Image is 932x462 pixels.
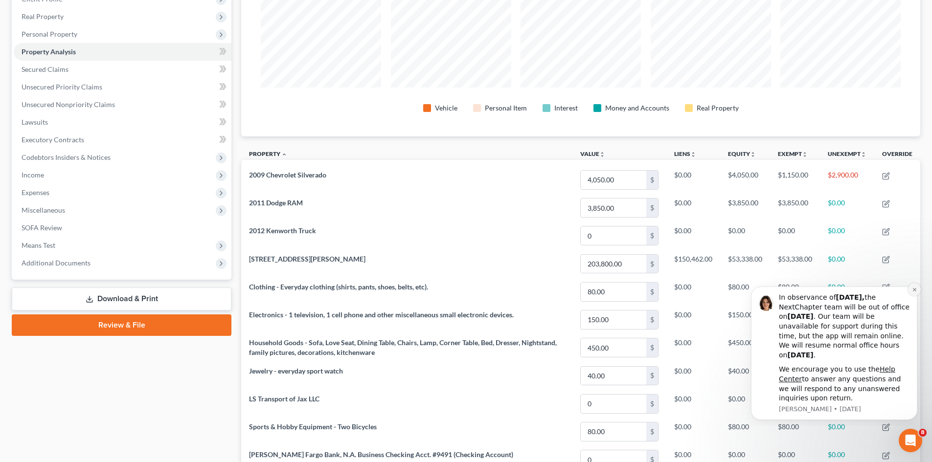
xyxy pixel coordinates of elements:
[720,306,770,333] td: $150.00
[720,222,770,250] td: $0.00
[581,367,646,385] input: 0.00
[14,61,231,78] a: Secured Claims
[828,150,866,157] a: Unexemptunfold_more
[720,390,770,418] td: $0.00
[12,314,231,336] a: Review & File
[22,47,76,56] span: Property Analysis
[22,241,55,249] span: Means Test
[720,418,770,445] td: $80.00
[249,198,303,207] span: 2011 Dodge RAM
[22,12,64,21] span: Real Property
[22,83,102,91] span: Unsecured Priority Claims
[802,152,808,157] i: unfold_more
[770,418,820,445] td: $80.00
[14,131,231,149] a: Executory Contracts
[666,306,720,333] td: $0.00
[581,255,646,273] input: 0.00
[22,188,49,197] span: Expenses
[646,338,658,357] div: $
[919,429,927,437] span: 8
[580,150,605,157] a: Valueunfold_more
[249,338,557,356] span: Household Goods - Sofa, Love Seat, Dining Table, Chairs, Lamp, Corner Table, Bed, Dresser, Nights...
[581,310,646,329] input: 0.00
[720,333,770,361] td: $450.00
[666,194,720,222] td: $0.00
[22,65,68,73] span: Secured Claims
[12,287,231,310] a: Download & Print
[249,310,514,319] span: Electronics - 1 television, 1 cell phone and other miscellaneous small electronic devices.
[14,43,231,61] a: Property Analysis
[554,103,578,113] div: Interest
[14,96,231,113] a: Unsecured Nonpriority Claims
[22,30,77,38] span: Personal Property
[646,395,658,413] div: $
[674,150,696,157] a: Liensunfold_more
[750,152,756,157] i: unfold_more
[646,310,658,329] div: $
[22,135,84,144] span: Executory Contracts
[690,152,696,157] i: unfold_more
[249,171,326,179] span: 2009 Chevrolet Silverado
[249,255,365,263] span: [STREET_ADDRESS][PERSON_NAME]
[666,333,720,361] td: $0.00
[485,103,527,113] div: Personal Item
[820,222,874,250] td: $0.00
[666,418,720,445] td: $0.00
[646,367,658,385] div: $
[666,362,720,390] td: $0.00
[861,152,866,157] i: unfold_more
[14,113,231,131] a: Lawsuits
[646,226,658,245] div: $
[22,171,44,179] span: Income
[581,283,646,301] input: 0.00
[22,100,115,109] span: Unsecured Nonpriority Claims
[720,278,770,306] td: $80.00
[720,166,770,194] td: $4,050.00
[22,223,62,232] span: SOFA Review
[249,422,377,431] span: Sports & Hobby Equipment - Two Bicycles
[581,171,646,189] input: 0.00
[736,278,932,426] iframe: Intercom notifications message
[728,150,756,157] a: Equityunfold_more
[249,450,513,459] span: [PERSON_NAME] Fargo Bank, N.A. Business Checking Acct. #9491 (Checking Account)
[697,103,739,113] div: Real Property
[605,103,669,113] div: Money and Accounts
[666,390,720,418] td: $0.00
[820,194,874,222] td: $0.00
[770,194,820,222] td: $3,850.00
[249,283,428,291] span: Clothing - Everyday clothing (shirts, pants, shoes, belts, etc).
[666,250,720,278] td: $150,462.00
[720,194,770,222] td: $3,850.00
[899,429,922,452] iframe: Intercom live chat
[770,222,820,250] td: $0.00
[646,198,658,217] div: $
[581,338,646,357] input: 0.00
[770,250,820,278] td: $53,338.00
[581,198,646,217] input: 0.00
[770,166,820,194] td: $1,150.00
[646,171,658,189] div: $
[249,367,343,375] span: Jewelry - everyday sport watch
[646,255,658,273] div: $
[720,250,770,278] td: $53,338.00
[646,283,658,301] div: $
[281,152,287,157] i: expand_less
[820,166,874,194] td: $2,900.00
[22,259,91,267] span: Additional Documents
[22,206,65,214] span: Miscellaneous
[646,422,658,441] div: $
[874,144,920,166] th: Override
[581,422,646,441] input: 0.00
[581,226,646,245] input: 0.00
[666,166,720,194] td: $0.00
